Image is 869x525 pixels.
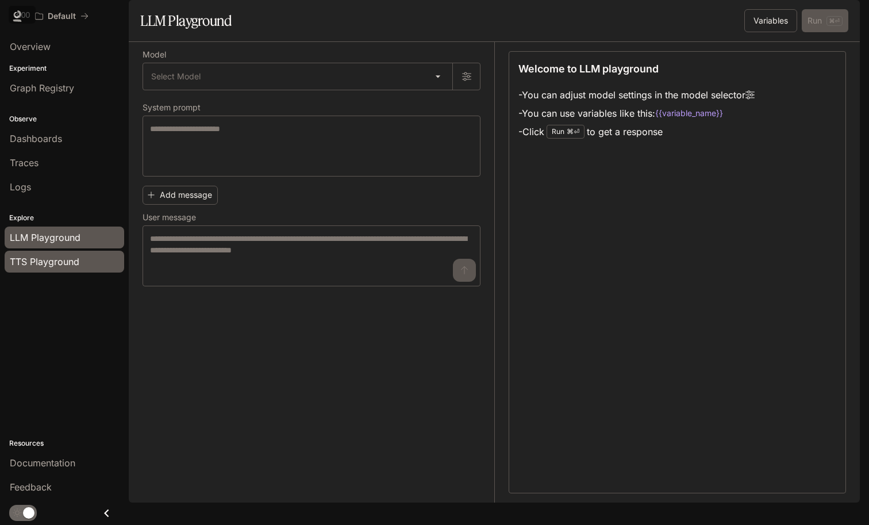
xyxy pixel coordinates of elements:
[140,9,232,32] h1: LLM Playground
[151,71,201,82] span: Select Model
[48,12,76,21] p: Default
[518,86,755,104] li: - You can adjust model settings in the model selector
[143,63,452,90] div: Select Model
[143,51,166,59] p: Model
[655,108,723,119] code: {{variable_name}}
[547,125,585,139] div: Run
[143,213,196,221] p: User message
[518,104,755,122] li: - You can use variables like this:
[567,128,579,135] p: ⌘⏎
[744,9,797,32] button: Variables
[518,61,659,76] p: Welcome to LLM playground
[143,104,201,112] p: System prompt
[143,186,218,205] button: Add message
[518,122,755,141] li: - Click to get a response
[30,5,94,28] button: All workspaces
